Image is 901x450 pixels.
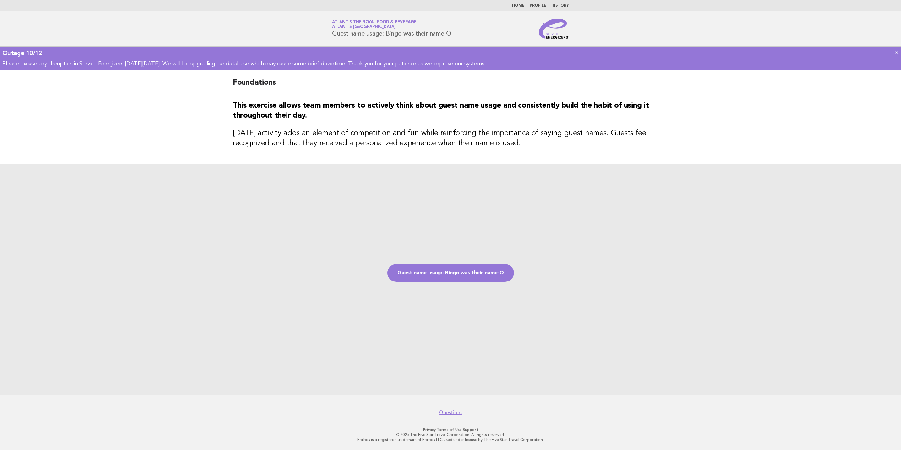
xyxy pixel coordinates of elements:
a: Terms of Use [437,427,462,432]
span: Atlantis [GEOGRAPHIC_DATA] [332,25,396,29]
p: Forbes is a registered trademark of Forbes LLC used under license by The Five Star Travel Corpora... [258,437,643,442]
a: × [895,49,898,56]
a: Privacy [423,427,436,432]
div: Outage 10/12 [3,49,898,57]
a: History [551,4,569,8]
a: Home [512,4,525,8]
p: Please excuse any disruption in Service Energizers [DATE][DATE]. We will be upgrading our databas... [3,60,898,68]
strong: This exercise allows team members to actively think about guest name usage and consistently build... [233,102,649,119]
a: Atlantis the Royal Food & BeverageAtlantis [GEOGRAPHIC_DATA] [332,20,417,29]
h1: Guest name usage: Bingo was their name-O [332,20,451,37]
p: · · [258,427,643,432]
a: Support [463,427,478,432]
a: Profile [530,4,546,8]
h2: Foundations [233,78,668,93]
a: Guest name usage: Bingo was their name-O [387,264,514,282]
p: © 2025 The Five Star Travel Corporation. All rights reserved. [258,432,643,437]
a: Questions [439,409,462,416]
img: Service Energizers [539,19,569,39]
h3: [DATE] activity adds an element of competition and fun while reinforcing the importance of saying... [233,128,668,148]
